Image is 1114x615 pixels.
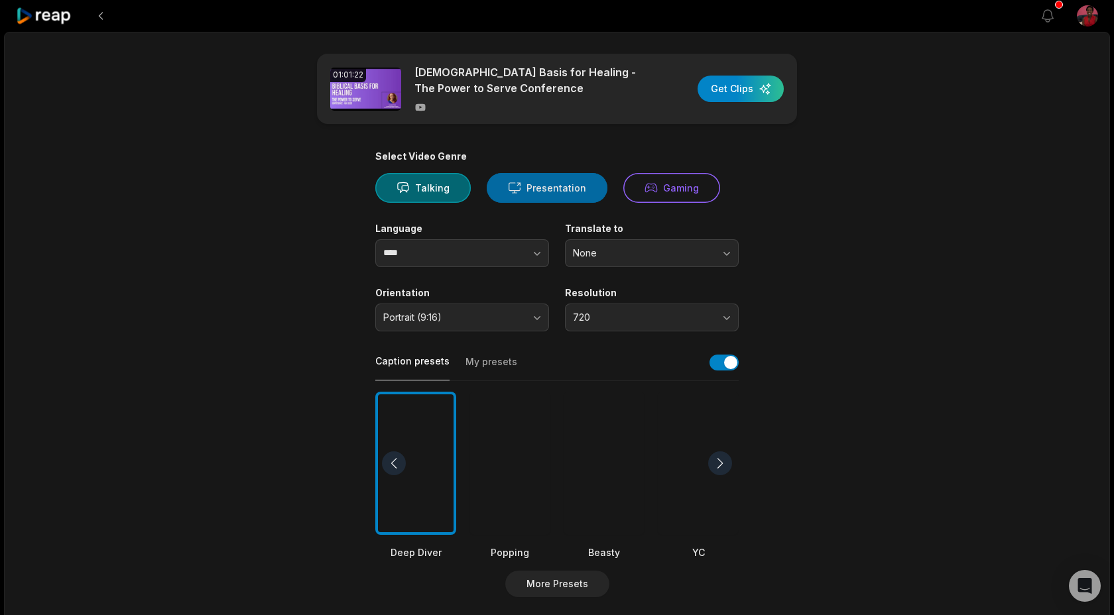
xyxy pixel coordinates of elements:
span: None [573,247,712,259]
div: Open Intercom Messenger [1069,570,1101,602]
button: Get Clips [698,76,784,102]
button: Portrait (9:16) [375,304,549,331]
button: None [565,239,739,267]
label: Translate to [565,223,739,235]
button: My presets [465,355,517,380]
button: Gaming [623,173,720,203]
div: Popping [469,545,550,559]
label: Orientation [375,287,549,299]
label: Resolution [565,287,739,299]
div: Select Video Genre [375,150,739,162]
div: Deep Diver [375,545,456,559]
button: Talking [375,173,471,203]
button: Caption presets [375,355,450,380]
button: More Presets [505,571,609,597]
button: Presentation [487,173,607,203]
div: YC [658,545,739,559]
div: Beasty [564,545,645,559]
p: [DEMOGRAPHIC_DATA] Basis for Healing - The Power to Serve Conference [414,64,643,96]
label: Language [375,223,549,235]
div: 01:01:22 [330,68,366,82]
span: 720 [573,311,712,323]
button: 720 [565,304,739,331]
span: Portrait (9:16) [383,311,523,323]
